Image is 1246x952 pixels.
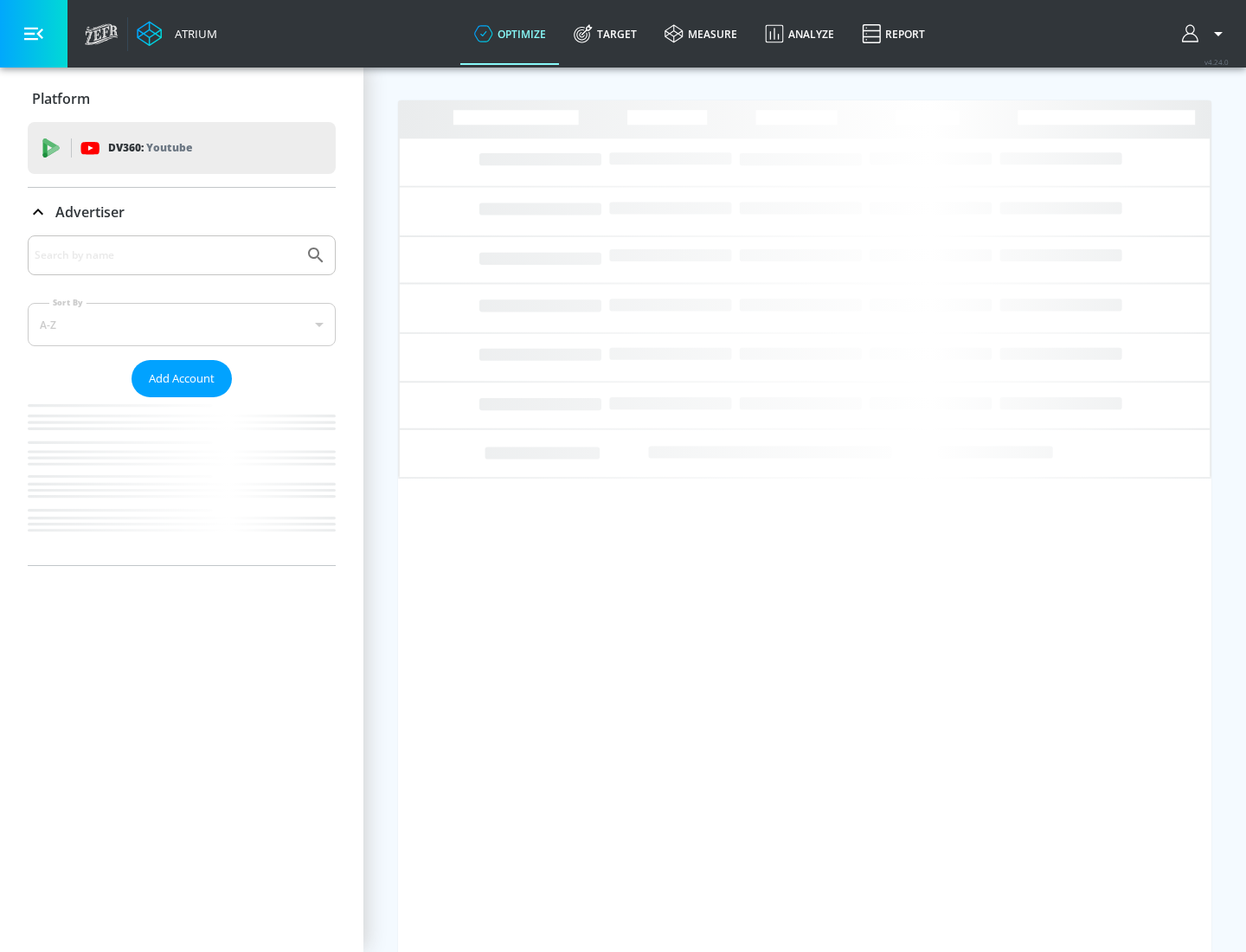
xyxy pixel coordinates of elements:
div: DV360: Youtube [28,122,336,174]
div: A-Z [28,303,336,346]
p: Platform [32,89,90,108]
span: Add Account [149,369,215,389]
a: Target [560,3,651,65]
label: Sort By [49,297,87,308]
input: Search by name [35,244,297,267]
a: Report [848,3,939,65]
a: Analyze [751,3,848,65]
div: Atrium [168,26,217,42]
a: measure [651,3,751,65]
p: Youtube [146,138,192,157]
p: DV360: [108,138,192,158]
a: optimize [460,3,560,65]
div: Advertiser [28,188,336,236]
a: Atrium [137,21,217,47]
div: Advertiser [28,235,336,565]
span: v 4.24.0 [1204,57,1229,67]
p: Advertiser [55,203,125,222]
nav: list of Advertiser [28,397,336,565]
button: Add Account [132,360,232,397]
div: Platform [28,74,336,123]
